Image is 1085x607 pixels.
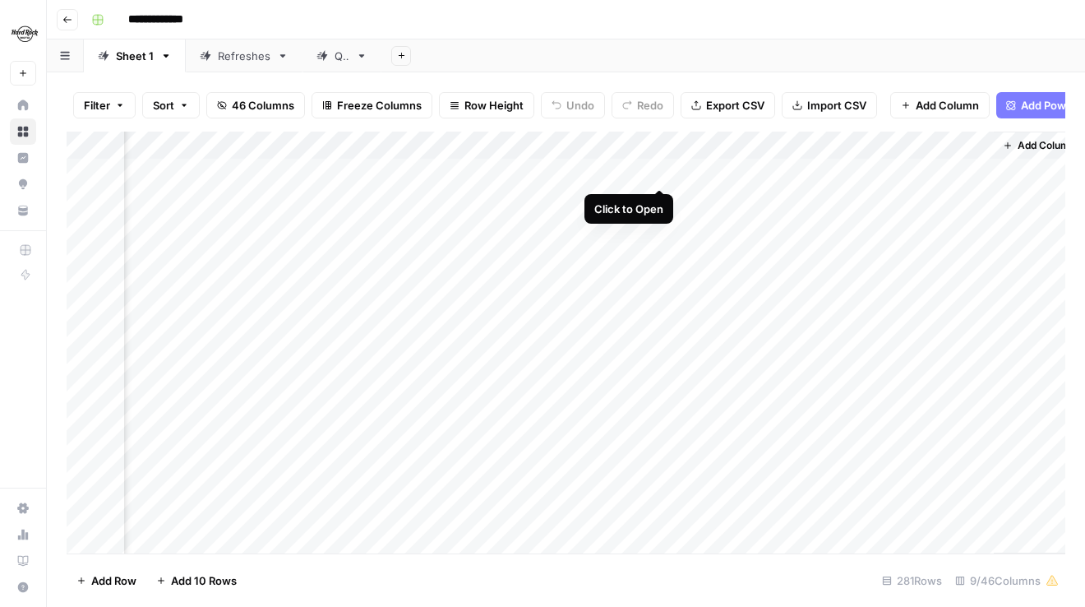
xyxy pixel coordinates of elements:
div: Click to Open [594,201,663,217]
button: Workspace: Hard Rock Digital [10,13,36,54]
span: Add Column [916,97,979,114]
button: 46 Columns [206,92,305,118]
a: Home [10,92,36,118]
a: Insights [10,145,36,171]
button: Freeze Columns [312,92,432,118]
button: Add Row [67,568,146,594]
span: 46 Columns [232,97,294,114]
button: Export CSV [681,92,775,118]
span: Redo [637,97,663,114]
button: Undo [541,92,605,118]
div: QA [335,48,349,64]
span: Add 10 Rows [171,572,237,589]
a: Opportunities [10,171,36,197]
img: Hard Rock Digital Logo [10,19,39,49]
a: Learning Hub [10,548,36,574]
span: Freeze Columns [337,97,422,114]
a: Sheet 1 [84,39,186,72]
a: Settings [10,495,36,521]
a: Usage [10,521,36,548]
div: 281 Rows [875,568,949,594]
div: Refreshes [218,48,270,64]
button: Import CSV [782,92,877,118]
span: Add Row [91,572,136,589]
span: Export CSV [706,97,764,114]
button: Row Height [439,92,534,118]
div: 9/46 Columns [949,568,1065,594]
a: Your Data [10,197,36,224]
a: Browse [10,118,36,145]
button: Add 10 Rows [146,568,247,594]
span: Import CSV [807,97,866,114]
a: Refreshes [186,39,302,72]
button: Filter [73,92,136,118]
button: Redo [612,92,674,118]
button: Sort [142,92,200,118]
button: Help + Support [10,574,36,600]
span: Row Height [464,97,524,114]
div: Sheet 1 [116,48,154,64]
button: Add Column [996,135,1082,156]
span: Undo [566,97,594,114]
span: Sort [153,97,174,114]
a: QA [302,39,381,72]
span: Add Column [1018,138,1075,153]
span: Filter [84,97,110,114]
button: Add Column [890,92,990,118]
